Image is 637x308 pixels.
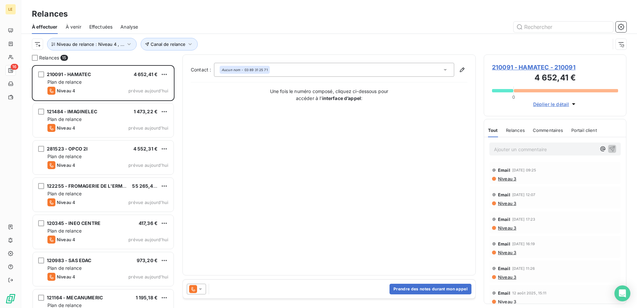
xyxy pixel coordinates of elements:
span: Plan de relance [47,191,82,196]
p: Une fois le numéro composé, cliquez ci-dessous pour accéder à l’ : [263,88,395,102]
span: Effectuées [89,24,113,30]
span: Email [498,167,510,173]
span: prévue aujourd’hui [128,125,168,131]
span: Plan de relance [47,79,82,85]
span: Portail client [571,128,597,133]
label: Contact : [191,66,214,73]
span: Email [498,266,510,271]
span: 16 [11,64,18,70]
div: Open Intercom Messenger [614,285,630,301]
span: 973,20 € [137,257,158,263]
div: LE [5,4,16,15]
span: prévue aujourd’hui [128,274,168,279]
div: - 03 89 31 25 71 [222,67,268,72]
span: Niveau 3 [497,176,516,181]
span: [DATE] 16:19 [512,242,535,246]
span: 417,36 € [139,220,158,226]
button: Prendre des notes durant mon appel [389,284,471,294]
span: Niveau 3 [497,250,516,255]
span: 120345 - INEO CENTRE [47,220,101,226]
span: Niveau 3 [497,299,516,304]
span: Plan de relance [47,265,82,271]
span: Niveau 3 [497,225,516,231]
span: 281523 - OPCO 2I [47,146,88,152]
span: 1 473,22 € [134,109,158,114]
span: Plan de relance [47,116,82,122]
span: [DATE] 17:23 [512,217,535,221]
span: Plan de relance [47,302,82,308]
span: Canal de relance [151,42,185,47]
span: À effectuer [32,24,58,30]
span: Niveau 4 [57,237,75,242]
span: 15 [60,55,68,61]
span: Niveau 4 [57,200,75,205]
h3: Relances [32,8,68,20]
span: Niveau 4 [57,88,75,93]
img: Logo LeanPay [5,293,16,304]
span: Déplier le détail [533,101,569,108]
strong: interface d’appel [322,95,361,101]
div: grid [32,65,175,308]
span: Email [498,290,510,296]
span: 121164 - MECANUMERIC [47,295,103,300]
span: Niveau 4 [57,162,75,168]
span: 210091 - HAMATEC [47,71,91,77]
em: Aucun nom [222,67,240,72]
span: 55 265,45 € [132,183,161,189]
span: 1 195,18 € [136,295,158,300]
span: À venir [66,24,81,30]
span: Relances [506,128,525,133]
span: [DATE] 09:25 [512,168,536,172]
span: Niveau 3 [497,201,516,206]
span: [DATE] 11:26 [512,266,535,270]
span: 12 août 2025, 15:11 [512,291,547,295]
span: 120983 - SAS EDAC [47,257,92,263]
span: Niveau 3 [497,274,516,280]
span: Relances [39,54,59,61]
span: Niveau de relance : Niveau 4 , ... [57,42,124,47]
span: Plan de relance [47,228,82,234]
span: Tout [488,128,498,133]
span: Commentaires [533,128,563,133]
span: 210091 - HAMATEC - 210091 [492,63,618,72]
span: 122255 - FROMAGERIE DE L'ERMITAGE [47,183,136,189]
h3: 4 652,41 € [492,72,618,85]
span: [DATE] 12:07 [512,193,535,197]
input: Rechercher [514,22,613,32]
span: 4 552,31 € [133,146,158,152]
button: Déplier le détail [531,100,579,108]
span: Analyse [120,24,138,30]
span: Email [498,217,510,222]
button: Canal de relance [141,38,198,51]
span: prévue aujourd’hui [128,88,168,93]
span: Plan de relance [47,154,82,159]
span: 121484 - IMAGINELEC [47,109,97,114]
button: Niveau de relance : Niveau 4 , ... [47,38,137,51]
span: Niveau 4 [57,274,75,279]
span: Email [498,192,510,197]
span: prévue aujourd’hui [128,162,168,168]
span: Email [498,241,510,247]
span: prévue aujourd’hui [128,200,168,205]
span: 0 [512,94,515,100]
span: prévue aujourd’hui [128,237,168,242]
span: Niveau 4 [57,125,75,131]
span: 4 652,41 € [134,71,158,77]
